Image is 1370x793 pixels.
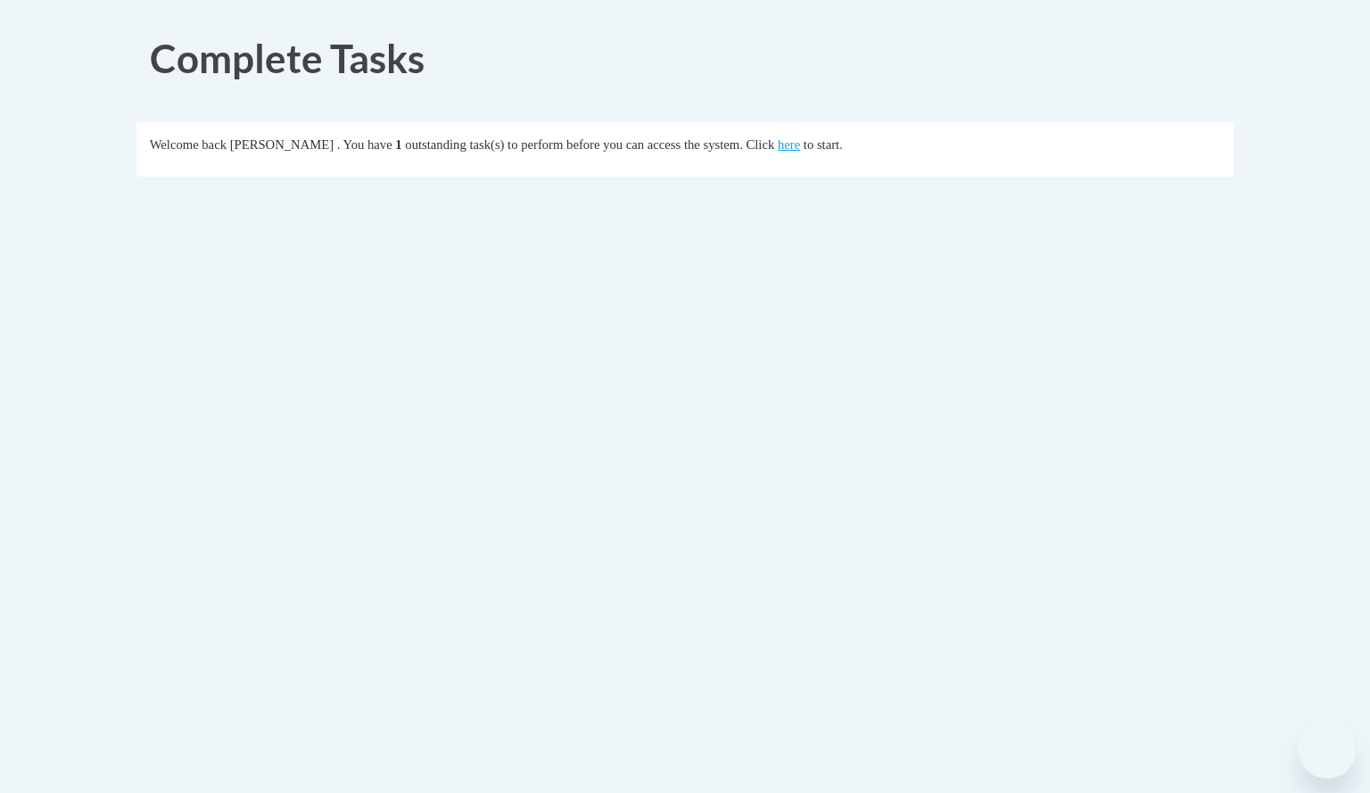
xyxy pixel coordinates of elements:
[230,137,334,152] span: [PERSON_NAME]
[778,137,800,152] a: here
[405,137,774,152] span: outstanding task(s) to perform before you can access the system. Click
[804,137,843,152] span: to start.
[395,137,401,152] span: 1
[1299,722,1356,779] iframe: Button to launch messaging window
[337,137,392,152] span: . You have
[150,137,227,152] span: Welcome back
[150,35,425,81] span: Complete Tasks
